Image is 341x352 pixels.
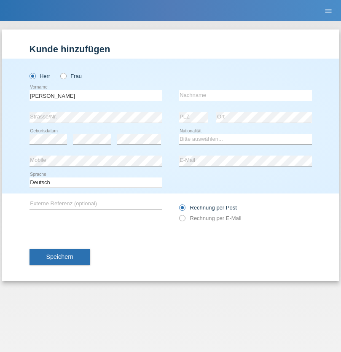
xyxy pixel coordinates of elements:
[320,8,337,13] a: menu
[30,249,90,265] button: Speichern
[30,73,35,78] input: Herr
[30,73,51,79] label: Herr
[324,7,333,15] i: menu
[179,215,242,221] label: Rechnung per E-Mail
[179,204,237,211] label: Rechnung per Post
[60,73,66,78] input: Frau
[179,204,185,215] input: Rechnung per Post
[46,253,73,260] span: Speichern
[179,215,185,226] input: Rechnung per E-Mail
[60,73,82,79] label: Frau
[30,44,312,54] h1: Kunde hinzufügen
